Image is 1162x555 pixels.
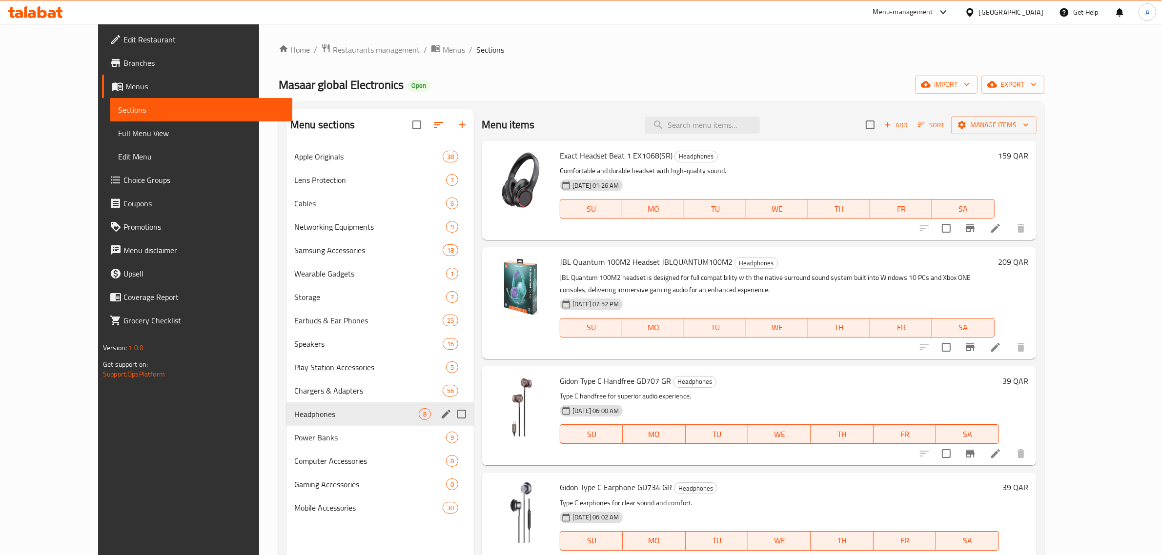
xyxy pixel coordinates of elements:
[118,151,285,162] span: Edit Menu
[673,376,716,388] div: Headphones
[294,291,446,303] span: Storage
[286,473,474,496] div: Gaming Accessories0
[815,534,869,548] span: TH
[447,199,458,208] span: 6
[294,385,443,396] div: Chargers & Adapters
[294,361,446,373] div: Play Station Accessories
[129,341,144,354] span: 1.0.0
[1003,374,1029,388] h6: 39 QAR
[279,74,404,96] span: Masaar global Electronics
[102,262,292,285] a: Upsell
[294,408,419,420] span: Headphones
[686,424,748,444] button: TU
[290,118,355,132] h2: Menu sections
[294,174,446,186] span: Lens Protection
[936,443,957,464] span: Select to update
[286,309,474,332] div: Earbuds & Ear Phones25
[431,43,465,56] a: Menus
[560,480,672,495] span: Gidon Type C Earphone GD734 GR
[333,44,420,56] span: Restaurants management
[110,98,292,121] a: Sections
[443,385,458,396] div: items
[427,113,450,137] span: Sort sections
[622,199,684,218] button: MO
[645,117,760,134] input: search
[936,531,999,551] button: SA
[294,315,443,326] span: Earbuds & Ear Phones
[932,199,994,218] button: SA
[874,202,928,216] span: FR
[419,410,430,419] span: 8
[286,141,474,523] nav: Menu sections
[446,478,458,490] div: items
[408,80,430,92] div: Open
[294,151,443,162] div: Apple Originals
[443,246,458,255] span: 18
[294,432,446,443] span: Power Banks
[626,320,680,335] span: MO
[102,215,292,238] a: Promotions
[482,118,535,132] h2: Menu items
[446,361,458,373] div: items
[560,497,999,509] p: Type C earphones for clear sound and comfort.
[102,309,292,332] a: Grocery Checklist
[443,339,458,349] span: 16
[560,374,671,388] span: Gidon Type C Handfree GD707 GR
[1009,442,1033,465] button: delete
[103,341,127,354] span: Version:
[443,386,458,396] span: 56
[936,202,990,216] span: SA
[684,199,746,218] button: TU
[870,318,932,337] button: FR
[286,262,474,285] div: Wearable Gadgets1
[752,534,807,548] span: WE
[123,221,285,233] span: Promotions
[940,534,995,548] span: SA
[686,531,748,551] button: TU
[443,151,458,162] div: items
[446,291,458,303] div: items
[883,119,909,131] span: Add
[627,534,681,548] span: MO
[439,407,453,421] button: edit
[560,148,673,163] span: Exact Headset Beat 1 EX1068(SR)
[990,341,1001,353] a: Edit menu item
[735,258,777,269] span: Headphones
[623,531,685,551] button: MO
[959,119,1029,131] span: Manage items
[560,390,999,402] p: Type C handfree for superior audio experience.
[569,513,623,522] span: [DATE] 06:02 AM
[102,28,292,51] a: Edit Restaurant
[560,424,623,444] button: SU
[560,199,622,218] button: SU
[923,79,970,91] span: import
[125,80,285,92] span: Menus
[560,255,733,269] span: JBL Quantum 100M2 Headset JBLQUANTUM100M2
[446,221,458,233] div: items
[1003,480,1029,494] h6: 39 QAR
[622,318,684,337] button: MO
[812,202,866,216] span: TH
[915,76,978,94] button: import
[674,151,718,162] div: Headphones
[294,338,443,350] span: Speakers
[870,199,932,218] button: FR
[874,424,936,444] button: FR
[294,502,443,514] div: Mobile Accessories
[102,51,292,75] a: Branches
[419,408,431,420] div: items
[286,496,474,519] div: Mobile Accessories30
[990,448,1001,459] a: Edit menu item
[118,104,285,116] span: Sections
[936,320,990,335] span: SA
[446,198,458,209] div: items
[102,168,292,192] a: Choice Groups
[752,427,807,441] span: WE
[294,268,446,279] div: Wearable Gadgets
[447,480,458,489] span: 0
[446,432,458,443] div: items
[443,338,458,350] div: items
[675,151,717,162] span: Headphones
[489,255,552,317] img: JBL Quantum 100M2 Headset JBLQUANTUM100M2
[564,534,619,548] span: SU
